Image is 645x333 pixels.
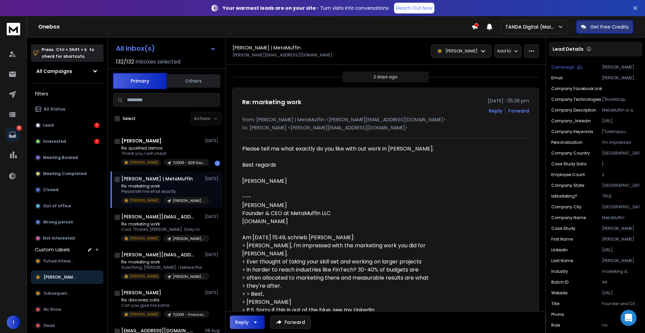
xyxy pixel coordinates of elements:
p: Campaign [551,65,574,70]
p: [PERSON_NAME] [130,198,158,203]
p: Re: marketing work [121,221,202,227]
h3: Custom Labels [35,246,70,253]
p: First Name [551,237,573,242]
p: Re: qualified demos [121,145,202,151]
button: All Status [31,102,103,116]
p: [GEOGRAPHIC_DATA] [602,204,640,210]
p: TRUE [602,194,640,199]
p: Wrong person [43,219,73,225]
p: { "caseStudyName": "[PERSON_NAME]", "caseStudyDescription": "MetaMuffin is handling community bui... [602,161,640,167]
button: Forward [270,316,311,329]
p: Company Keywords [551,129,593,134]
button: Meeting Booked [31,151,103,164]
h1: [PERSON_NAME][EMAIL_ADDRESS][DOMAIN_NAME] [121,213,195,220]
p: to: [PERSON_NAME] <[PERSON_NAME][EMAIL_ADDRESS][DOMAIN_NAME]> [242,124,529,131]
p: title [551,301,559,306]
h1: [PERSON_NAME] [121,289,161,296]
p: linkedin [551,247,568,253]
p: Press to check for shortcuts. [42,46,94,60]
h1: [PERSON_NAME][EMAIL_ADDRESS][DOMAIN_NAME] [121,251,195,258]
p: ["Bootstrap Framework","Google Font API","Mobile Friendly","Nginx","[DOMAIN_NAME]"] [602,97,640,102]
button: No Show [31,303,103,316]
button: I [7,316,20,329]
span: [PERSON_NAME] [44,275,77,280]
p: Add to [497,48,511,54]
img: logo [7,23,20,35]
p: Lead [43,123,54,128]
h1: Re: marketing work [242,97,301,107]
p: Closed [43,187,58,193]
p: 2 [602,172,640,177]
p: Company State [551,183,584,188]
button: Reply [489,108,502,114]
p: role [551,323,560,328]
h1: All Inbox(s) [116,45,155,52]
button: All Inbox(s) [111,42,221,55]
div: 1 [215,161,220,166]
p: [GEOGRAPHIC_DATA] [602,151,640,156]
h3: Filters [31,89,103,98]
p: Out of office [43,203,71,209]
p: Company City [551,204,582,210]
p: Re: marketing work [121,259,202,265]
p: Sure thing, [PERSON_NAME]. I believe the [121,265,202,270]
p: Company Technologies [551,97,601,102]
p: [URL][DOMAIN_NAME][PERSON_NAME] [602,247,640,253]
span: Ctrl + Shift + k [55,46,88,53]
p: industry [551,269,568,274]
p: 2 days ago [374,74,397,80]
p: 44 [602,280,640,285]
button: Not Interested [31,232,103,245]
span: No Show [44,307,61,312]
p: Meeting Completed [43,171,87,176]
h1: Onebox [38,23,471,31]
p: Employee Count [551,172,585,177]
p: Get Free Credits [590,24,629,30]
p: Can you give me some [121,303,202,308]
p: [URL][DOMAIN_NAME] [602,290,640,296]
a: Reach Out Now [394,3,434,13]
p: no [602,323,640,328]
p: Re: discovery calls [121,297,202,303]
p: Company Description [551,108,596,113]
div: Open Intercom Messenger [620,310,637,326]
p: isMarketing? [551,194,577,199]
button: Campaign [551,65,582,70]
p: I'm impressed about your work for [PERSON_NAME], specifically about your focus on community build... [602,140,640,145]
p: – Turn visits into conversations [223,5,389,11]
p: Company Name [551,215,586,220]
p: [PERSON_NAME] [130,160,158,165]
p: Personalization [551,140,583,145]
button: Lead7 [31,119,103,132]
p: Lead Details [553,46,584,52]
p: [URL][DOMAIN_NAME] [602,118,640,124]
button: Closed [31,183,103,197]
p: All Status [44,107,65,112]
p: Email [551,75,563,81]
h1: [PERSON_NAME] | MetaMuffin [232,44,301,51]
span: 132 / 132 [116,58,134,66]
p: Last Name [551,258,573,263]
button: Reply [230,316,265,329]
button: Dead [31,319,103,332]
button: Out of office [31,199,103,213]
span: Dead [44,323,55,328]
p: Batch ID [551,280,568,285]
p: Please tell me what exactly [121,189,202,194]
button: All Campaigns [31,65,103,78]
p: [DATE] [205,214,220,219]
p: Reach Out Now [396,5,432,11]
p: 9 [16,125,22,131]
p: [PERSON_NAME] [130,236,158,241]
p: Phone [551,312,564,317]
span: Subsequence [44,291,72,296]
p: Not Interested [43,236,75,241]
p: [PERSON_NAME] [445,48,478,54]
strong: Your warmest leads are on your site [223,5,316,11]
p: [PERSON_NAME][EMAIL_ADDRESS][DOMAIN_NAME] [232,52,333,58]
p: website [551,290,567,296]
button: Subsequence [31,287,103,300]
p: [DATE] [205,290,220,295]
